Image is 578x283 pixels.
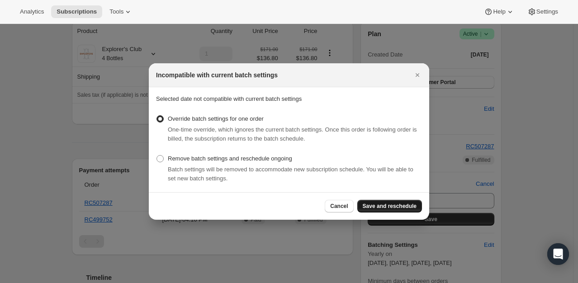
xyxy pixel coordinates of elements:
button: Tools [104,5,138,18]
span: Cancel [330,203,348,210]
h2: Incompatible with current batch settings [156,71,278,80]
span: Help [493,8,505,15]
span: Subscriptions [57,8,97,15]
button: Settings [522,5,564,18]
span: Remove batch settings and reschedule ongoing [168,155,292,162]
button: Help [479,5,520,18]
div: Open Intercom Messenger [547,243,569,265]
button: Subscriptions [51,5,102,18]
button: Save and reschedule [357,200,422,212]
button: Cancel [325,200,353,212]
span: Batch settings will be removed to accommodate new subscription schedule. You will be able to set ... [168,166,413,182]
span: Analytics [20,8,44,15]
span: Save and reschedule [363,203,417,210]
span: Tools [109,8,123,15]
span: Override batch settings for one order [168,115,264,122]
span: Selected date not compatible with current batch settings [156,95,302,102]
button: Close [411,69,424,81]
span: One-time override, which ignores the current batch settings. Once this order is following order i... [168,126,417,142]
span: Settings [536,8,558,15]
button: Analytics [14,5,49,18]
